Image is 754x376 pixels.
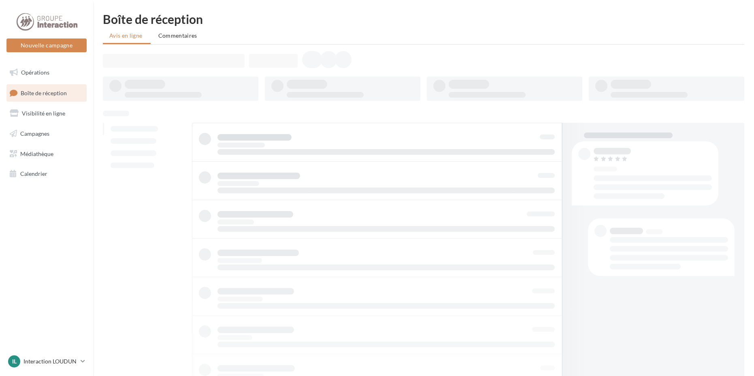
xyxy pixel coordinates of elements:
[6,38,87,52] button: Nouvelle campagne
[6,354,87,369] a: IL Interaction LOUDUN
[103,13,744,25] div: Boîte de réception
[20,170,47,177] span: Calendrier
[22,110,65,117] span: Visibilité en ligne
[20,150,53,157] span: Médiathèque
[5,145,88,162] a: Médiathèque
[21,89,67,96] span: Boîte de réception
[5,64,88,81] a: Opérations
[5,125,88,142] a: Campagnes
[20,130,49,137] span: Campagnes
[21,69,49,76] span: Opérations
[23,357,77,365] p: Interaction LOUDUN
[5,84,88,102] a: Boîte de réception
[158,32,197,39] span: Commentaires
[5,105,88,122] a: Visibilité en ligne
[12,357,17,365] span: IL
[5,165,88,182] a: Calendrier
